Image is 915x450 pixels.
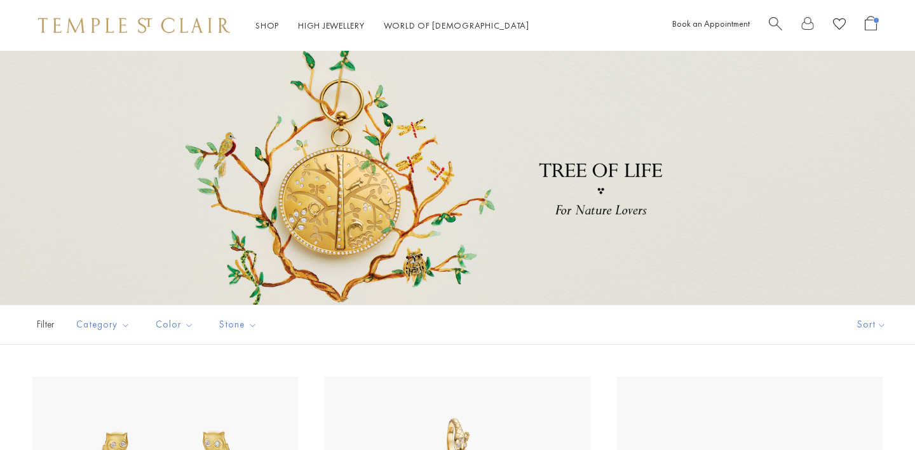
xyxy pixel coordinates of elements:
a: Search [769,16,782,36]
span: Stone [213,317,267,333]
button: Stone [210,310,267,339]
button: Show sort by [829,305,915,344]
button: Color [146,310,203,339]
a: High JewelleryHigh Jewellery [298,20,365,31]
span: Category [70,317,140,333]
nav: Main navigation [255,18,529,34]
a: World of [DEMOGRAPHIC_DATA]World of [DEMOGRAPHIC_DATA] [384,20,529,31]
span: Color [149,317,203,333]
img: Temple St. Clair [38,18,230,33]
iframe: Gorgias live chat messenger [851,390,902,437]
a: Book an Appointment [672,18,750,29]
button: Category [67,310,140,339]
a: Open Shopping Bag [865,16,877,36]
a: View Wishlist [833,16,846,36]
a: ShopShop [255,20,279,31]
